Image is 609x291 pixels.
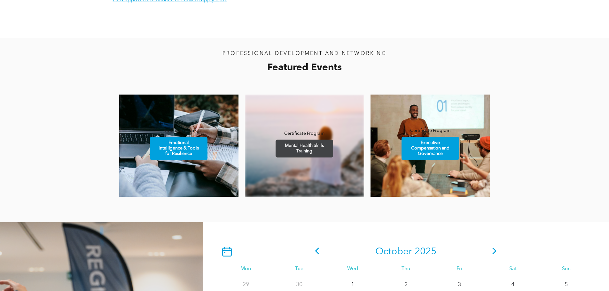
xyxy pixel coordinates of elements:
[272,266,326,272] div: Tue
[454,279,465,290] p: 3
[267,63,342,73] span: Featured Events
[223,51,386,56] span: PROFESSIONAL DEVELOPMENT AND NETWORKING
[402,137,458,160] span: Executive Compensation and Governance
[219,266,272,272] div: Mon
[379,266,433,272] div: Thu
[560,279,572,290] p: 5
[415,247,436,257] span: 2025
[400,279,412,290] p: 2
[276,140,333,157] a: Mental Health Skills Training
[151,137,207,160] span: Emotional Intelligence & Tools for Resilience
[375,247,412,257] span: October
[433,266,486,272] div: Fri
[402,137,459,160] a: Executive Compensation and Governance
[486,266,540,272] div: Sat
[326,266,379,272] div: Wed
[347,279,358,290] p: 1
[277,140,332,157] span: Mental Health Skills Training
[293,279,305,290] p: 30
[240,279,252,290] p: 29
[507,279,519,290] p: 4
[150,137,207,160] a: Emotional Intelligence & Tools for Resilience
[540,266,593,272] div: Sun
